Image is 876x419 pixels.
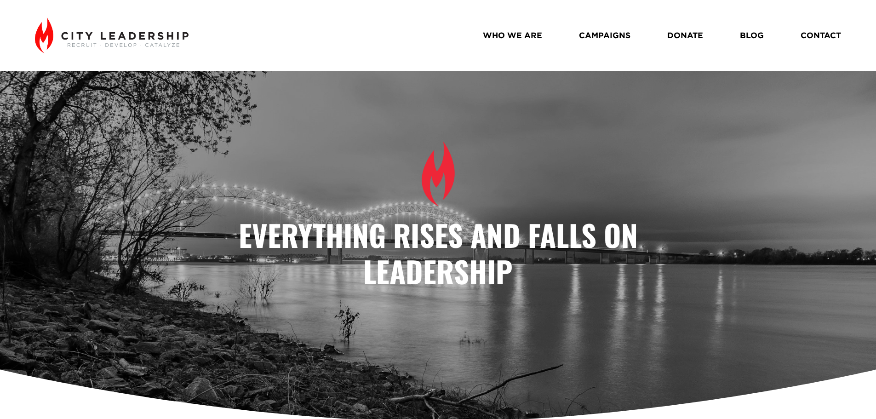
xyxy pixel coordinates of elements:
strong: Everything Rises and Falls on Leadership [239,213,645,293]
a: CONTACT [801,27,841,43]
a: CAMPAIGNS [579,27,630,43]
a: BLOG [740,27,764,43]
a: DONATE [667,27,703,43]
a: WHO WE ARE [483,27,542,43]
img: City Leadership - Recruit. Develop. Catalyze. [35,17,188,53]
